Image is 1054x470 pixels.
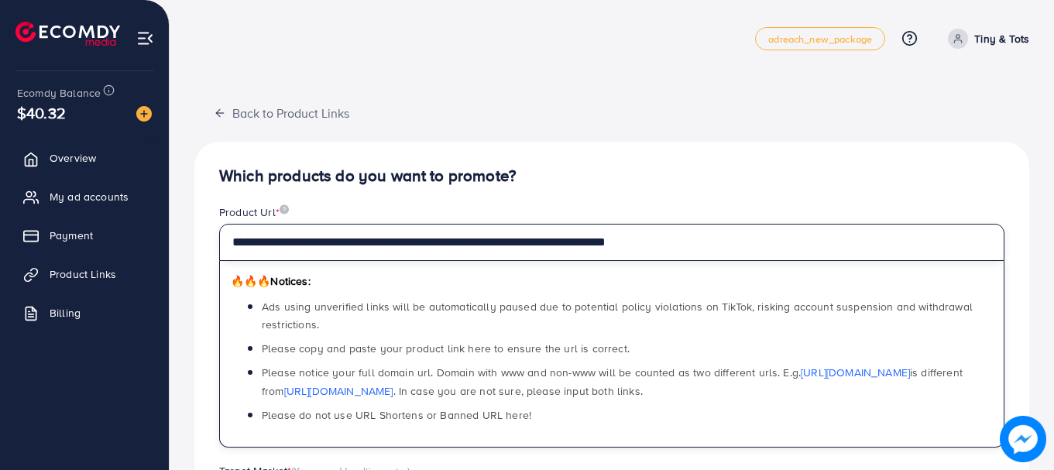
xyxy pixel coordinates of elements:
[12,142,157,173] a: Overview
[974,29,1029,48] p: Tiny & Tots
[15,22,120,46] img: logo
[194,96,369,129] button: Back to Product Links
[136,29,154,47] img: menu
[801,365,910,380] a: [URL][DOMAIN_NAME]
[284,383,393,399] a: [URL][DOMAIN_NAME]
[50,228,93,243] span: Payment
[755,27,885,50] a: adreach_new_package
[942,29,1029,49] a: Tiny & Tots
[50,189,129,204] span: My ad accounts
[17,101,66,124] span: $40.32
[17,85,101,101] span: Ecomdy Balance
[12,259,157,290] a: Product Links
[768,34,872,44] span: adreach_new_package
[12,181,157,212] a: My ad accounts
[219,166,1004,186] h4: Which products do you want to promote?
[1000,416,1046,462] img: image
[262,407,531,423] span: Please do not use URL Shortens or Banned URL here!
[219,204,289,220] label: Product Url
[231,273,311,289] span: Notices:
[231,273,270,289] span: 🔥🔥🔥
[50,266,116,282] span: Product Links
[50,150,96,166] span: Overview
[136,106,152,122] img: image
[262,299,973,332] span: Ads using unverified links will be automatically paused due to potential policy violations on Tik...
[262,341,630,356] span: Please copy and paste your product link here to ensure the url is correct.
[12,297,157,328] a: Billing
[262,365,963,398] span: Please notice your full domain url. Domain with www and non-www will be counted as two different ...
[50,305,81,321] span: Billing
[280,204,289,214] img: image
[12,220,157,251] a: Payment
